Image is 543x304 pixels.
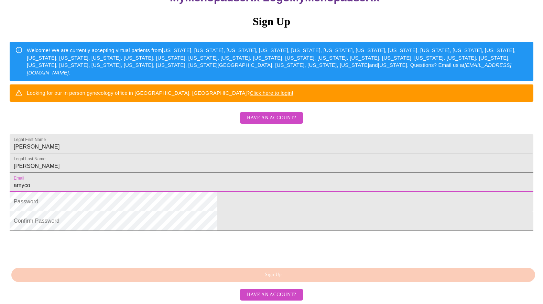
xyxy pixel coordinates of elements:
[27,87,293,99] div: Looking for our in person gynecology office in [GEOGRAPHIC_DATA], [GEOGRAPHIC_DATA]?
[10,234,114,261] iframe: reCAPTCHA
[240,289,303,301] button: Have an account?
[247,291,296,299] span: Have an account?
[27,44,528,79] div: Welcome! We are currently accepting virtual patients from [US_STATE], [US_STATE], [US_STATE], [US...
[247,114,296,122] span: Have an account?
[27,62,511,75] em: [EMAIL_ADDRESS][DOMAIN_NAME]
[240,112,303,124] button: Have an account?
[250,90,293,96] a: Click here to login!
[238,291,305,297] a: Have an account?
[10,15,533,28] h3: Sign Up
[238,120,305,125] a: Have an account?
